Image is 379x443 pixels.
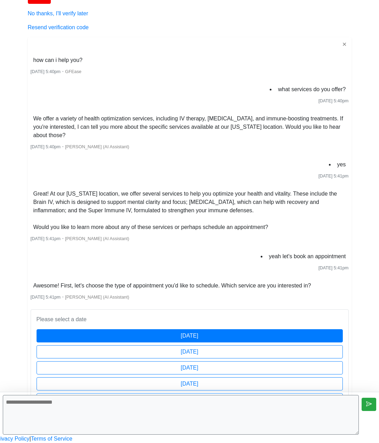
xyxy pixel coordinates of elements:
[65,144,129,149] span: [PERSON_NAME] (AI Assistant)
[334,159,349,170] li: yes
[37,345,343,358] button: [DATE]
[318,98,349,103] span: [DATE] 5:40pm
[65,69,81,74] span: GFEase
[31,69,61,74] span: [DATE] 5:40pm
[31,113,349,141] li: We offer a variety of health optimization services, including IV therapy, [MEDICAL_DATA], and imm...
[340,40,349,49] button: ✕
[266,251,349,262] li: yeah let's book an appointment
[31,144,61,149] span: [DATE] 5:40pm
[31,236,129,241] small: ・
[318,265,349,270] span: [DATE] 5:41pm
[28,24,89,30] a: Resend verification code
[31,55,85,66] li: how can i help you?
[31,294,61,300] span: [DATE] 5:41pm
[65,236,129,241] span: [PERSON_NAME] (AI Assistant)
[31,188,349,233] li: Great! At our [US_STATE] location, we offer several services to help you optimize your health and...
[31,294,129,300] small: ・
[37,315,343,324] p: Please select a date
[318,173,349,179] span: [DATE] 5:41pm
[37,361,343,374] button: [DATE]
[31,236,61,241] span: [DATE] 5:41pm
[31,69,81,74] small: ・
[37,329,343,342] button: [DATE]
[65,294,129,300] span: [PERSON_NAME] (AI Assistant)
[37,377,343,390] button: [DATE]
[31,280,314,291] li: Awesome! First, let's choose the type of appointment you'd like to schedule. Which service are yo...
[31,144,129,149] small: ・
[28,10,88,16] a: No thanks, I'll verify later
[275,84,348,95] li: what services do you offer?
